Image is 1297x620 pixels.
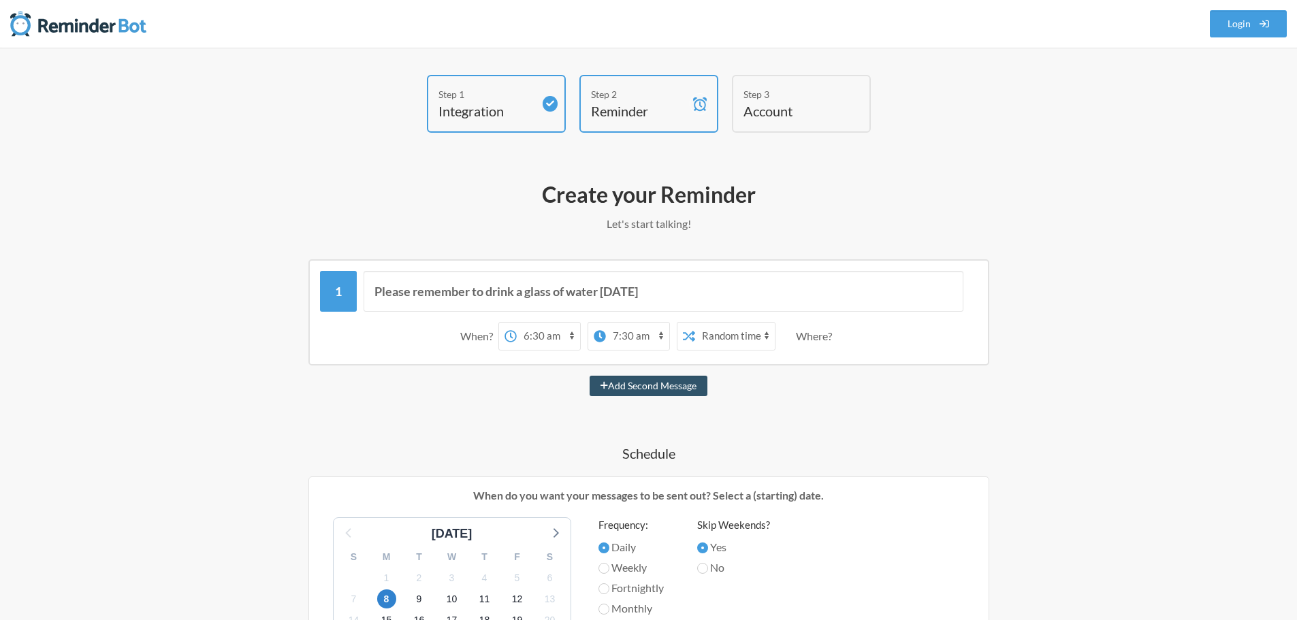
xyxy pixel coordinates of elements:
span: Friday, October 3, 2025 [443,568,462,587]
div: Step 2 [591,87,686,101]
span: Sunday, October 5, 2025 [508,568,527,587]
span: Wednesday, October 8, 2025 [377,589,396,608]
span: Friday, October 10, 2025 [443,589,462,608]
div: Where? [796,322,837,350]
div: T [468,546,501,568]
div: Step 3 [743,87,839,101]
input: Fortnightly [598,583,609,594]
p: When do you want your messages to be sent out? Select a (starting) date. [319,487,978,504]
input: Message [364,271,963,312]
span: Monday, October 13, 2025 [541,589,560,608]
input: Monthly [598,604,609,615]
span: Tuesday, October 7, 2025 [345,589,364,608]
a: Login [1210,10,1287,37]
span: Monday, October 6, 2025 [541,568,560,587]
button: Add Second Message [590,376,707,396]
img: Reminder Bot [10,10,146,37]
label: Daily [598,539,670,555]
input: No [697,563,708,574]
div: Step 1 [438,87,534,101]
span: Saturday, October 4, 2025 [475,568,494,587]
div: T [403,546,436,568]
span: Wednesday, October 1, 2025 [377,568,396,587]
label: Frequency: [598,517,670,533]
div: [DATE] [426,525,478,543]
input: Weekly [598,563,609,574]
span: Thursday, October 2, 2025 [410,568,429,587]
span: Saturday, October 11, 2025 [475,589,494,608]
div: M [370,546,403,568]
span: Thursday, October 9, 2025 [410,589,429,608]
label: Yes [697,539,770,555]
div: F [501,546,534,568]
label: Fortnightly [598,580,670,596]
label: No [697,559,770,576]
div: W [436,546,468,568]
h2: Create your Reminder [254,180,1044,209]
h4: Account [743,101,839,120]
label: Weekly [598,559,670,576]
p: Let's start talking! [254,216,1044,232]
label: Monthly [598,600,670,617]
span: Sunday, October 12, 2025 [508,589,527,608]
h4: Schedule [254,444,1044,463]
h4: Reminder [591,101,686,120]
div: S [534,546,566,568]
div: S [338,546,370,568]
h4: Integration [438,101,534,120]
input: Yes [697,542,708,553]
input: Daily [598,542,609,553]
label: Skip Weekends? [697,517,770,533]
div: When? [460,322,498,350]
